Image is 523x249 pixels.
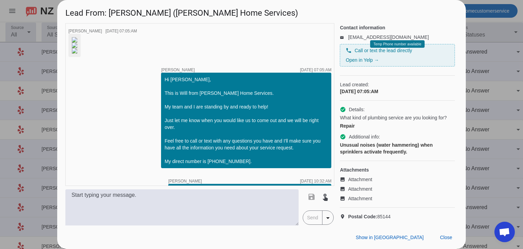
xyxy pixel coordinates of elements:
span: [PERSON_NAME] [68,29,102,33]
div: Open chat [494,222,515,242]
a: [EMAIL_ADDRESS][DOMAIN_NAME] [348,34,429,40]
span: Lead created: [340,81,455,88]
mat-icon: touch_app [321,193,329,201]
span: Details: [349,106,365,113]
div: Repair [340,122,455,129]
button: Close [434,231,458,244]
img: OtQ2vnmth8WpHGJtKwlpYA [72,48,77,54]
a: Open in Yelp → [346,57,379,63]
a: Attachment [340,176,455,183]
span: [PERSON_NAME] [161,68,195,72]
div: [DATE] 07:05:AM [300,68,331,72]
span: Temp Phone number available [374,42,421,46]
div: [DATE] 10:32:AM [300,179,331,183]
span: [PERSON_NAME] [168,179,202,183]
div: [DATE] 07:05:AM [106,29,137,33]
span: Attachment [348,195,372,202]
button: Show in [GEOGRAPHIC_DATA] [350,231,429,244]
h4: Contact information [340,24,455,31]
span: Additional info: [349,133,380,140]
img: SipBBA1LkGKPc9YcbrQEhw [72,43,77,48]
img: gkSecXQ238Ql9uiBYNkjwA [72,37,77,43]
strong: Postal Code: [348,214,377,219]
span: What kind of plumbing service are you looking for? [340,114,447,121]
a: Attachment [340,195,455,202]
a: Attachment [340,186,455,192]
div: Hi [PERSON_NAME], This is Will from [PERSON_NAME] Home Services. My team and I are standing by an... [164,76,328,165]
mat-icon: email [340,35,348,39]
div: [DATE] 07:05:AM [340,88,455,95]
span: 85144 [348,213,391,220]
mat-icon: check_circle [340,106,346,113]
div: Unusual noises (water hammering) when sprinklers activate frequently. [340,142,455,155]
mat-icon: arrow_drop_down [324,214,332,222]
span: Attachment [348,186,372,192]
mat-icon: phone [346,47,352,54]
mat-icon: check_circle [340,134,346,140]
mat-icon: image [340,186,348,192]
mat-icon: location_on [340,214,348,219]
mat-icon: image [340,177,348,182]
h4: Attachments [340,166,455,173]
span: Show in [GEOGRAPHIC_DATA] [356,235,424,240]
span: Attachment [348,176,372,183]
span: Close [440,235,452,240]
mat-icon: image [340,196,348,201]
span: Call or text the lead directly [354,47,412,54]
